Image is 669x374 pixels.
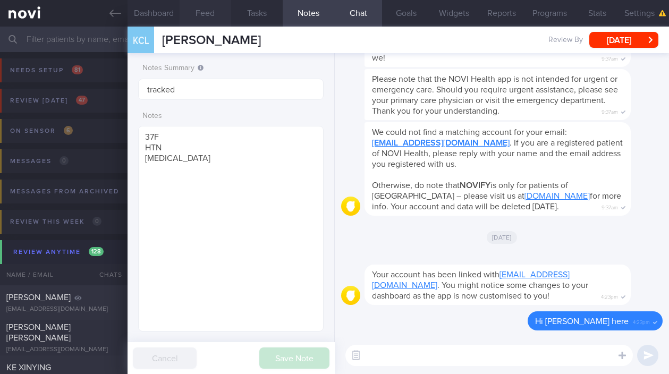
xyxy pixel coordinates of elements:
span: Review By [548,36,583,45]
span: 81 [72,65,83,74]
div: Review anytime [11,245,106,259]
div: On sensor [7,124,75,138]
label: Notes Summary [142,64,319,73]
div: KCL [125,20,157,61]
span: Your account has been linked with . You might notice some changes to your dashboard as the app is... [372,270,588,300]
strong: NOVIFY [460,181,490,190]
span: KE XINYING [6,363,51,372]
span: [PERSON_NAME] [162,34,261,47]
span: [PERSON_NAME] [6,293,71,302]
span: 0 [92,217,101,226]
span: 4:23pm [601,291,618,301]
span: 4:23pm [633,316,650,326]
span: 47 [76,96,88,105]
div: Messages [7,154,71,168]
span: We could not find a matching account for your email: . If you are a registered patient of NOVI He... [372,128,623,168]
span: 9:37am [602,201,618,211]
div: Chats [85,264,128,285]
div: [EMAIL_ADDRESS][DOMAIN_NAME] [6,346,121,354]
a: [DOMAIN_NAME] [524,192,590,200]
span: 128 [89,247,104,256]
div: Review this week [7,215,104,229]
span: 9:37am [602,106,618,116]
div: Review [DATE] [7,93,90,108]
span: Please note that the NOVI Health app is not intended for urgent or emergency care. Should you req... [372,75,618,115]
div: Needs setup [7,63,86,78]
button: [DATE] [589,32,658,48]
span: Hi [PERSON_NAME] here [535,317,629,326]
span: Otherwise, do note that is only for patients of [GEOGRAPHIC_DATA] – please visit us at for more i... [372,181,621,211]
span: 6 [64,126,73,135]
a: [EMAIL_ADDRESS][DOMAIN_NAME] [372,139,510,147]
span: 9:37am [602,53,618,63]
span: 0 [60,156,69,165]
span: [DATE] [487,231,517,244]
div: Messages from Archived [7,184,139,199]
label: Notes [142,112,319,121]
span: [PERSON_NAME] [PERSON_NAME] [6,323,71,342]
div: [EMAIL_ADDRESS][DOMAIN_NAME] [6,305,121,313]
